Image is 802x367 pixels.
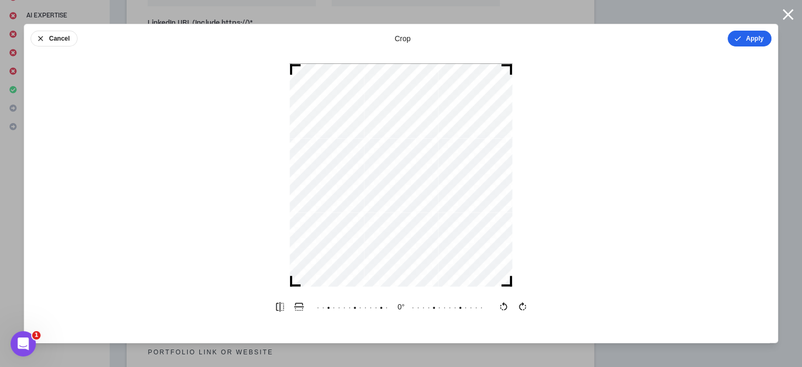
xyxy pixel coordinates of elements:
[391,302,412,312] output: 0 °
[32,331,41,340] span: 1
[394,33,410,44] div: crop
[728,31,771,46] button: Apply
[31,31,78,46] button: Cancel
[11,331,36,356] iframe: Intercom live chat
